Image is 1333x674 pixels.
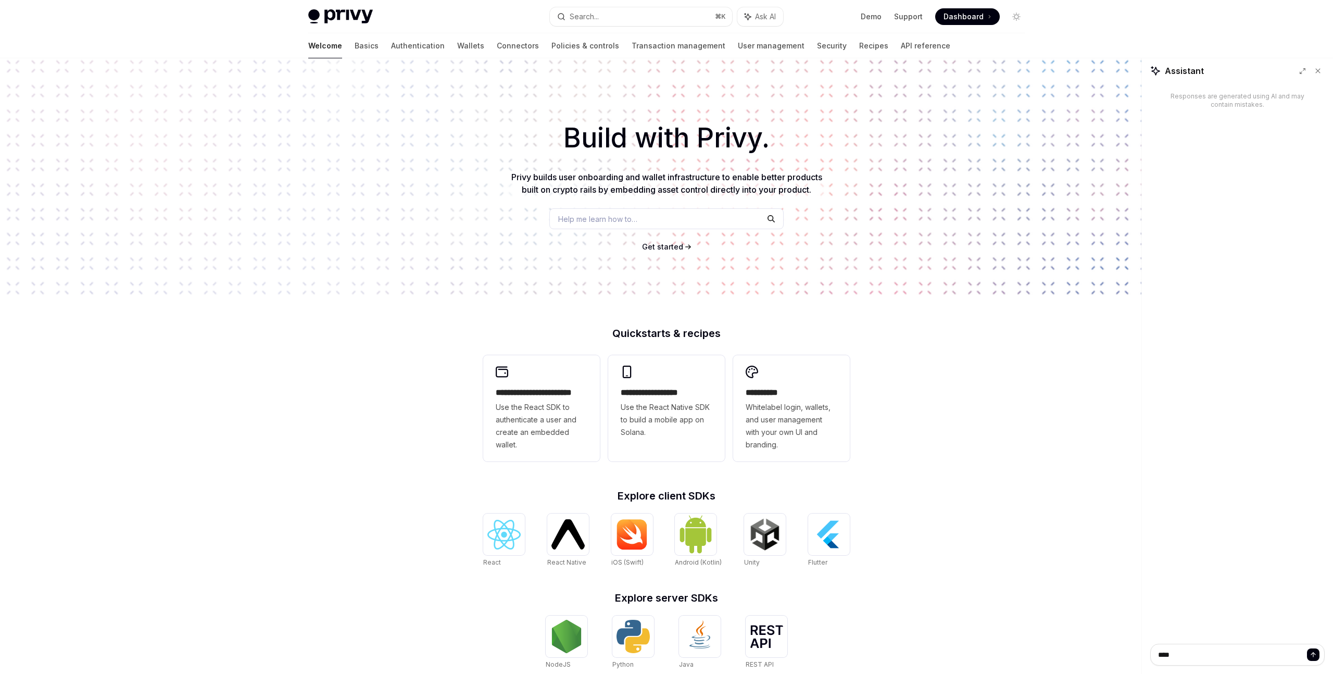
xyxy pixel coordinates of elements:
[483,491,850,501] h2: Explore client SDKs
[944,11,984,22] span: Dashboard
[551,519,585,549] img: React Native
[675,558,722,566] span: Android (Kotlin)
[546,660,571,668] span: NodeJS
[817,33,847,58] a: Security
[679,660,694,668] span: Java
[608,355,725,461] a: **** **** **** ***Use the React Native SDK to build a mobile app on Solana.
[808,514,850,568] a: FlutterFlutter
[308,33,342,58] a: Welcome
[550,7,732,26] button: Search...⌘K
[808,558,827,566] span: Flutter
[755,11,776,22] span: Ask AI
[738,33,804,58] a: User management
[733,355,850,461] a: **** *****Whitelabel login, wallets, and user management with your own UI and branding.
[550,620,583,653] img: NodeJS
[558,214,637,224] span: Help me learn how to…
[1307,648,1319,661] button: Send message
[612,660,634,668] span: Python
[487,520,521,550] img: React
[483,328,850,339] h2: Quickstarts & recipes
[17,118,1316,158] h1: Build with Privy.
[744,514,786,568] a: UnityUnity
[546,616,587,670] a: NodeJSNodeJS
[737,7,783,26] button: Ask AI
[308,9,373,24] img: light logo
[1167,92,1308,109] div: Responses are generated using AI and may contain mistakes.
[746,401,837,451] span: Whitelabel login, wallets, and user management with your own UI and branding.
[391,33,445,58] a: Authentication
[812,518,846,551] img: Flutter
[547,514,589,568] a: React NativeReact Native
[746,660,774,668] span: REST API
[1165,65,1204,77] span: Assistant
[748,518,782,551] img: Unity
[612,616,654,670] a: PythonPython
[679,616,721,670] a: JavaJava
[935,8,1000,25] a: Dashboard
[483,514,525,568] a: ReactReact
[744,558,760,566] span: Unity
[483,558,501,566] span: React
[497,33,539,58] a: Connectors
[511,172,822,195] span: Privy builds user onboarding and wallet infrastructure to enable better products built on crypto ...
[1008,8,1025,25] button: Toggle dark mode
[894,11,923,22] a: Support
[675,514,722,568] a: Android (Kotlin)Android (Kotlin)
[547,558,586,566] span: React Native
[355,33,379,58] a: Basics
[750,625,783,648] img: REST API
[683,620,716,653] img: Java
[632,33,725,58] a: Transaction management
[615,519,649,550] img: iOS (Swift)
[861,11,882,22] a: Demo
[746,616,787,670] a: REST APIREST API
[642,242,683,252] a: Get started
[483,593,850,603] h2: Explore server SDKs
[611,514,653,568] a: iOS (Swift)iOS (Swift)
[617,620,650,653] img: Python
[642,242,683,251] span: Get started
[621,401,712,439] span: Use the React Native SDK to build a mobile app on Solana.
[679,515,712,554] img: Android (Kotlin)
[457,33,484,58] a: Wallets
[859,33,888,58] a: Recipes
[570,10,599,23] div: Search...
[715,13,726,21] span: ⌘ K
[551,33,619,58] a: Policies & controls
[496,401,587,451] span: Use the React SDK to authenticate a user and create an embedded wallet.
[611,558,644,566] span: iOS (Swift)
[901,33,950,58] a: API reference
